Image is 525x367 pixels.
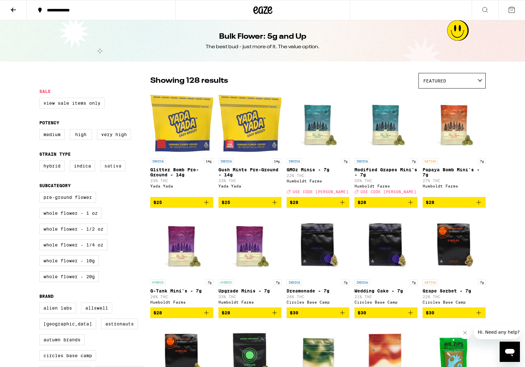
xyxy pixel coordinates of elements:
[101,318,138,329] label: Astronauts
[39,183,71,188] legend: Subcategory
[423,179,486,183] p: 27% THC
[150,213,213,307] a: Open page for G-Tank Mini's - 7g from Humboldt Farms
[218,213,282,307] a: Open page for Upgrade Minis - 7g from Humboldt Farms
[150,300,213,304] div: Humboldt Farms
[218,288,282,293] p: Upgrade Minis - 7g
[218,295,282,299] p: 33% THC
[354,213,418,307] a: Open page for Wedding Cake - 7g from Circles Base Camp
[354,92,418,197] a: Open page for Modified Grapes Mini's - 7g from Humboldt Farms
[342,158,349,164] p: 7g
[287,213,350,276] img: Circles Base Camp - Dreamonade - 7g
[39,318,96,329] label: [GEOGRAPHIC_DATA]
[287,174,350,178] p: 22% THC
[39,350,96,361] label: Circles Base Camp
[150,184,213,188] div: Yada Yada
[474,325,520,339] iframe: Message from company
[423,184,486,188] div: Humboldt Farms
[410,158,418,164] p: 7g
[206,43,320,50] div: The best bud - just more of it. The value option.
[218,158,234,164] p: INDICA
[287,197,350,208] button: Add to bag
[354,213,418,276] img: Circles Base Camp - Wedding Cake - 7g
[218,279,234,285] p: HYBRID
[204,158,213,164] p: 14g
[287,167,350,172] p: GMOz Minis - 7g
[354,307,418,318] button: Add to bag
[354,92,418,155] img: Humboldt Farms - Modified Grapes Mini's - 7g
[150,197,213,208] button: Add to bag
[358,200,366,205] span: $28
[153,200,162,205] span: $25
[39,255,99,266] label: Whole Flower - 10g
[218,179,282,183] p: 23% THC
[218,197,282,208] button: Add to bag
[287,295,350,299] p: 26% THC
[287,279,302,285] p: INDICA
[287,213,350,307] a: Open page for Dreamonade - 7g from Circles Base Camp
[287,307,350,318] button: Add to bag
[354,158,370,164] p: INDICA
[218,307,282,318] button: Add to bag
[290,310,298,315] span: $30
[360,190,416,194] span: USE CODE [PERSON_NAME]
[39,303,76,313] label: Alien Labs
[39,271,99,282] label: Whole Flower - 20g
[500,342,520,362] iframe: Button to launch messaging window
[293,190,348,194] span: USE CODE [PERSON_NAME]
[287,288,350,293] p: Dreamonade - 7g
[100,161,126,171] label: Sativa
[287,92,350,197] a: Open page for GMOz Minis - 7g from Humboldt Farms
[150,92,213,155] img: Yada Yada - Glitter Bomb Pre-Ground - 14g
[218,92,282,197] a: Open page for Gush Mints Pre-Ground - 14g from Yada Yada
[39,334,85,345] label: Autumn Brands
[218,167,282,177] p: Gush Mints Pre-Ground - 14g
[150,75,228,86] p: Showing 128 results
[153,310,162,315] span: $28
[426,200,434,205] span: $28
[150,158,165,164] p: INDICA
[459,326,471,339] iframe: Close message
[423,197,486,208] button: Add to bag
[222,310,230,315] span: $28
[287,300,350,304] div: Circles Base Camp
[150,167,213,177] p: Glitter Bomb Pre-Ground - 14g
[219,31,306,42] h1: Bulk Flower: 5g and Up
[423,92,486,155] img: Humboldt Farms - Papaya Bomb Mini's - 7g
[354,279,370,285] p: INDICA
[290,200,298,205] span: $28
[218,92,282,155] img: Yada Yada - Gush Mints Pre-Ground - 14g
[218,300,282,304] div: Humboldt Farms
[70,129,92,140] label: High
[423,167,486,177] p: Papaya Bomb Mini's - 7g
[39,224,107,234] label: Whole Flower - 1/2 oz
[423,307,486,318] button: Add to bag
[70,161,95,171] label: Indica
[39,239,107,250] label: Whole Flower - 1/4 oz
[39,152,71,157] legend: Strain Type
[150,307,213,318] button: Add to bag
[354,300,418,304] div: Circles Base Camp
[354,167,418,177] p: Modified Grapes Mini's - 7g
[423,92,486,197] a: Open page for Papaya Bomb Mini's - 7g from Humboldt Farms
[354,295,418,299] p: 21% THC
[354,179,418,183] p: 25% THC
[423,295,486,299] p: 22% THC
[39,98,105,108] label: View Sale Items Only
[287,92,350,155] img: Humboldt Farms - GMOz Minis - 7g
[354,184,418,188] div: Humboldt Farms
[478,279,486,285] p: 7g
[150,213,213,276] img: Humboldt Farms - G-Tank Mini's - 7g
[423,78,446,83] span: Featured
[274,279,282,285] p: 7g
[39,129,65,140] label: Medium
[423,279,438,285] p: SATIVA
[287,158,302,164] p: INDICA
[39,161,65,171] label: Hybrid
[150,179,213,183] p: 23% THC
[39,192,96,203] label: Pre-ground Flower
[478,158,486,164] p: 7g
[358,310,366,315] span: $30
[39,208,102,219] label: Whole Flower - 1 oz
[150,279,165,285] p: HYBRID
